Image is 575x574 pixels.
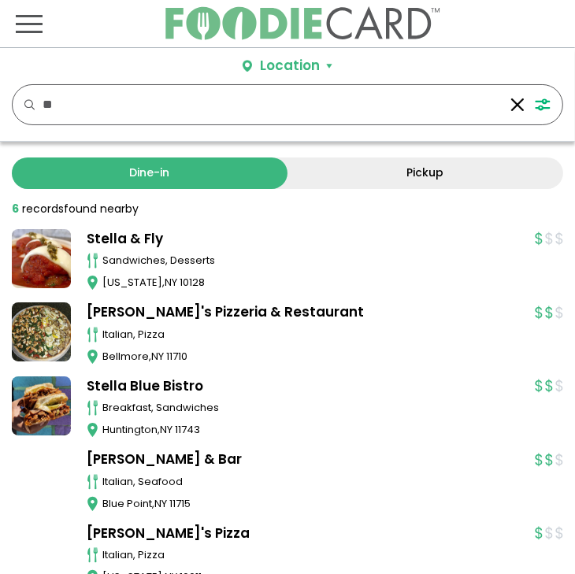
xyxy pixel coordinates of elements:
[87,474,98,490] img: cutlery_icon.svg
[102,496,152,511] span: Blue Point
[102,400,519,416] div: breakfast, sandwiches
[87,327,98,343] img: cutlery_icon.svg
[102,275,519,291] div: ,
[102,327,519,343] div: Italian, Pizza
[102,422,158,437] span: Huntington
[102,474,519,490] div: Italian, Seafood
[87,496,98,512] img: map_icon.svg
[529,85,562,124] button: FILTERS
[102,275,162,290] span: [US_STATE]
[102,253,519,268] div: Sandwiches, Desserts
[102,349,149,364] span: Bellmore
[243,56,332,76] button: Location
[87,275,98,291] img: map_icon.svg
[87,349,98,365] img: map_icon.svg
[175,422,200,437] span: 11743
[166,349,187,364] span: 11710
[12,201,139,217] div: found nearby
[287,157,563,189] a: Pickup
[102,496,519,512] div: ,
[169,496,191,511] span: 11715
[12,201,19,217] strong: 6
[87,302,519,323] a: [PERSON_NAME]'s Pizzeria & Restaurant
[87,547,98,563] img: cutlery_icon.svg
[87,450,519,470] a: [PERSON_NAME] & Bar
[87,253,98,268] img: cutlery_icon.svg
[260,56,320,76] div: Location
[180,275,205,290] span: 10128
[165,275,177,290] span: NY
[164,6,440,41] img: FoodieCard; Eat, Drink, Save, Donate
[87,376,519,397] a: Stella Blue Bistro
[154,496,167,511] span: NY
[22,201,64,217] span: records
[151,349,164,364] span: NY
[102,422,519,438] div: ,
[87,524,519,544] a: [PERSON_NAME]'s Pizza
[102,547,519,563] div: italian, pizza
[87,229,519,250] a: Stella & Fly
[87,400,98,416] img: cutlery_icon.svg
[160,422,172,437] span: NY
[102,349,519,365] div: ,
[12,157,287,189] a: Dine-in
[87,422,98,438] img: map_icon.svg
